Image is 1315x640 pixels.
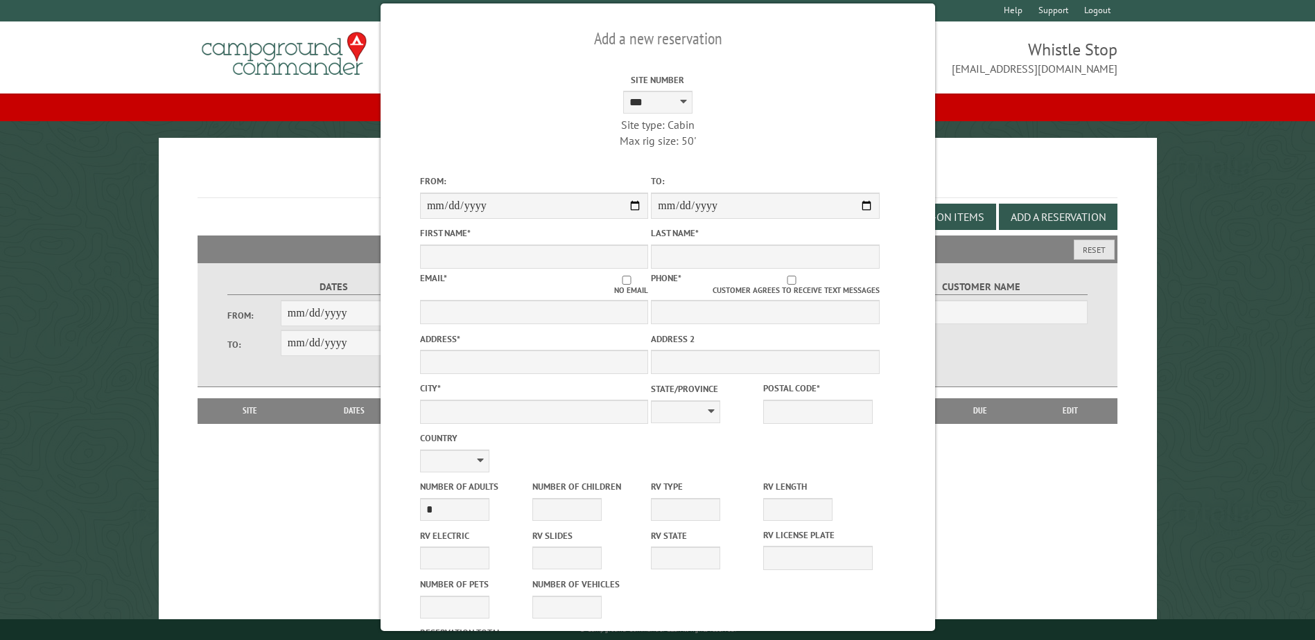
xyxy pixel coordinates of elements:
[999,204,1117,230] button: Add a Reservation
[532,480,641,493] label: Number of Children
[876,279,1087,295] label: Customer Name
[543,73,772,87] label: Site Number
[227,309,280,322] label: From:
[651,332,879,346] label: Address 2
[763,528,873,542] label: RV License Plate
[532,578,641,591] label: Number of Vehicles
[937,398,1024,423] th: Due
[419,529,529,542] label: RV Electric
[419,226,647,240] label: First Name
[419,332,647,346] label: Address
[543,117,772,132] div: Site type: Cabin
[419,578,529,591] label: Number of Pets
[532,529,641,542] label: RV Slides
[605,276,648,285] input: No email
[763,382,873,395] label: Postal Code
[703,276,879,285] input: Customer agrees to receive text messages
[651,226,879,240] label: Last Name
[651,175,879,188] label: To:
[295,398,414,423] th: Dates
[419,272,446,284] label: Email
[419,175,647,188] label: From:
[763,480,873,493] label: RV Length
[204,398,295,423] th: Site
[198,235,1117,262] h2: Filters
[651,382,760,395] label: State/Province
[198,160,1117,198] h1: Reservations
[580,625,736,634] small: © Campground Commander LLC. All rights reserved.
[419,26,895,52] h2: Add a new reservation
[198,27,371,81] img: Campground Commander
[543,133,772,148] div: Max rig size: 50'
[1024,398,1117,423] th: Edit
[651,480,760,493] label: RV Type
[419,382,647,395] label: City
[605,276,648,296] label: No email
[419,626,647,639] label: Reservation Total
[227,338,280,351] label: To:
[227,279,439,295] label: Dates
[419,432,647,445] label: Country
[1074,240,1115,260] button: Reset
[651,272,681,284] label: Phone
[877,204,996,230] button: Edit Add-on Items
[419,480,529,493] label: Number of Adults
[703,276,879,296] label: Customer agrees to receive text messages
[651,529,760,542] label: RV State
